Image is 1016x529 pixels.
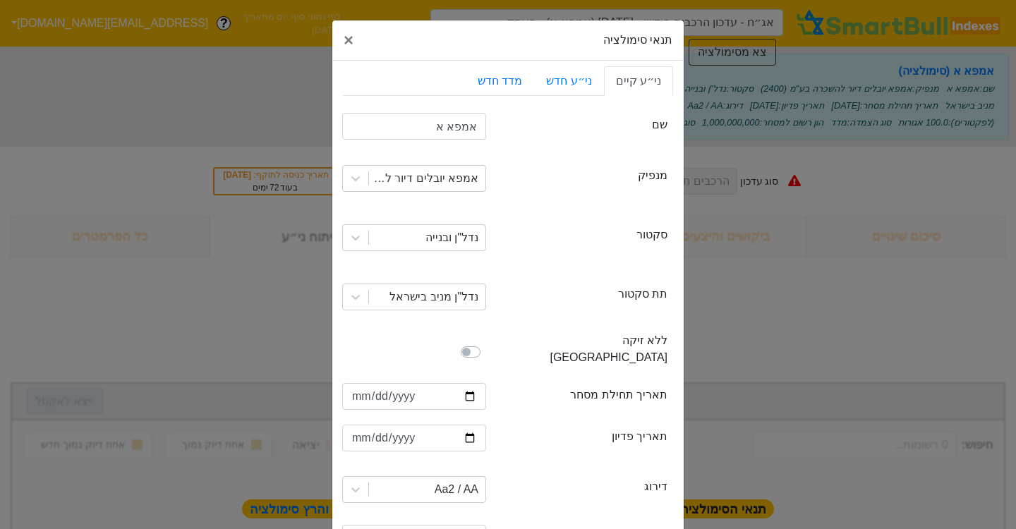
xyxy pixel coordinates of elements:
[644,478,667,495] label: דירוג
[618,286,667,303] label: תת סקטור
[534,66,603,96] a: ני״ע חדש
[502,332,667,366] label: ללא זיקה [GEOGRAPHIC_DATA]
[389,288,478,305] div: נדל"ן מניב בישראל
[342,113,486,140] input: ערך חדש
[604,66,673,96] a: ני״ע קיים
[638,167,667,184] label: מנפיק
[425,229,478,246] div: נדל"ן ובנייה
[368,170,478,187] div: אמפא יובלים דיור להשכרה בע"מ (2400)
[636,226,667,243] label: סקטור
[652,116,667,133] label: שם
[435,481,478,498] div: Aa2 / AA
[570,387,667,403] label: תאריך תחילת מסחר
[332,20,684,61] div: תנאי סימולציה
[466,66,534,96] a: מדד חדש
[612,428,667,445] label: תאריך פדיון
[344,30,353,49] span: ×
